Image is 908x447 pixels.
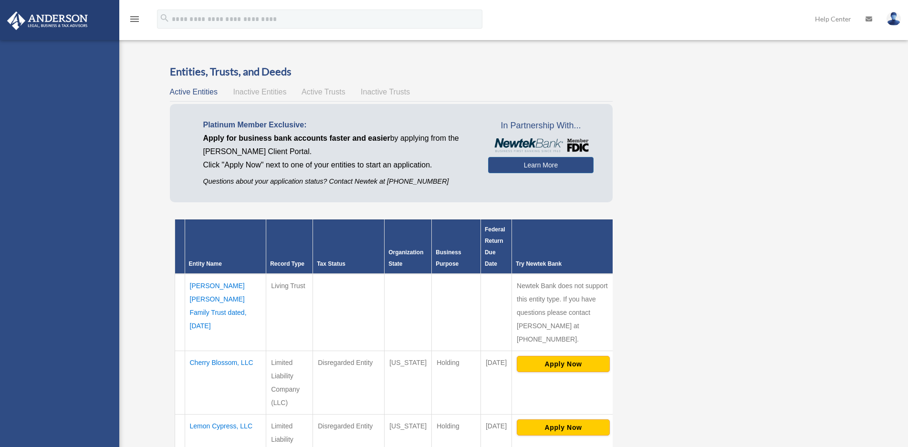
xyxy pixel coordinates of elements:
[887,12,901,26] img: User Pic
[517,419,610,436] button: Apply Now
[185,219,266,274] th: Entity Name
[203,134,390,142] span: Apply for business bank accounts faster and easier
[185,351,266,414] td: Cherry Blossom, LLC
[170,88,218,96] span: Active Entities
[488,118,594,134] span: In Partnership With...
[266,274,313,351] td: Living Trust
[4,11,91,30] img: Anderson Advisors Platinum Portal
[493,138,589,153] img: NewtekBankLogoSM.png
[313,351,385,414] td: Disregarded Entity
[203,158,474,172] p: Click "Apply Now" next to one of your entities to start an application.
[185,274,266,351] td: [PERSON_NAME] [PERSON_NAME] Family Trust dated, [DATE]
[313,219,385,274] th: Tax Status
[129,17,140,25] a: menu
[159,13,170,23] i: search
[203,118,474,132] p: Platinum Member Exclusive:
[512,274,615,351] td: Newtek Bank does not support this entity type. If you have questions please contact [PERSON_NAME]...
[480,351,511,414] td: [DATE]
[432,219,481,274] th: Business Purpose
[266,219,313,274] th: Record Type
[517,356,610,372] button: Apply Now
[170,64,613,79] h3: Entities, Trusts, and Deeds
[361,88,410,96] span: Inactive Trusts
[203,132,474,158] p: by applying from the [PERSON_NAME] Client Portal.
[385,351,432,414] td: [US_STATE]
[302,88,345,96] span: Active Trusts
[129,13,140,25] i: menu
[516,258,611,270] div: Try Newtek Bank
[266,351,313,414] td: Limited Liability Company (LLC)
[432,351,481,414] td: Holding
[488,157,594,173] a: Learn More
[203,176,474,187] p: Questions about your application status? Contact Newtek at [PHONE_NUMBER]
[385,219,432,274] th: Organization State
[233,88,286,96] span: Inactive Entities
[480,219,511,274] th: Federal Return Due Date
